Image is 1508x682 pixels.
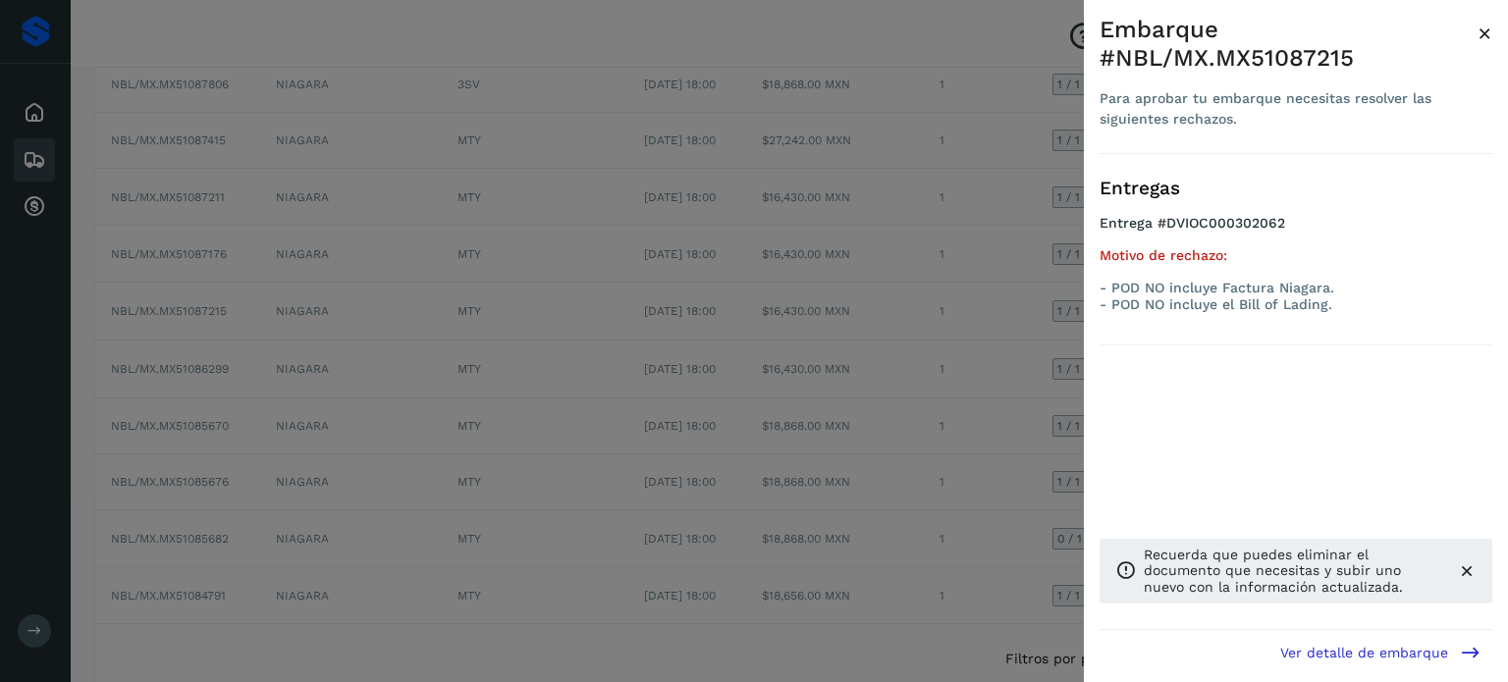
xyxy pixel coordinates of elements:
div: Para aprobar tu embarque necesitas resolver las siguientes rechazos. [1100,88,1478,130]
button: Ver detalle de embarque [1268,630,1492,674]
p: Recuerda que puedes eliminar el documento que necesitas y subir uno nuevo con la información actu... [1144,547,1441,596]
span: Ver detalle de embarque [1280,646,1448,659]
p: - POD NO incluye el Bill of Lading. [1100,296,1492,313]
p: - POD NO incluye Factura Niagara. [1100,280,1492,296]
h3: Entregas [1100,178,1492,200]
h5: Motivo de rechazo: [1100,247,1492,264]
button: Close [1478,16,1492,51]
span: × [1478,20,1492,47]
h4: Entrega #DVIOC000302062 [1100,215,1492,247]
div: Embarque #NBL/MX.MX51087215 [1100,16,1478,73]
